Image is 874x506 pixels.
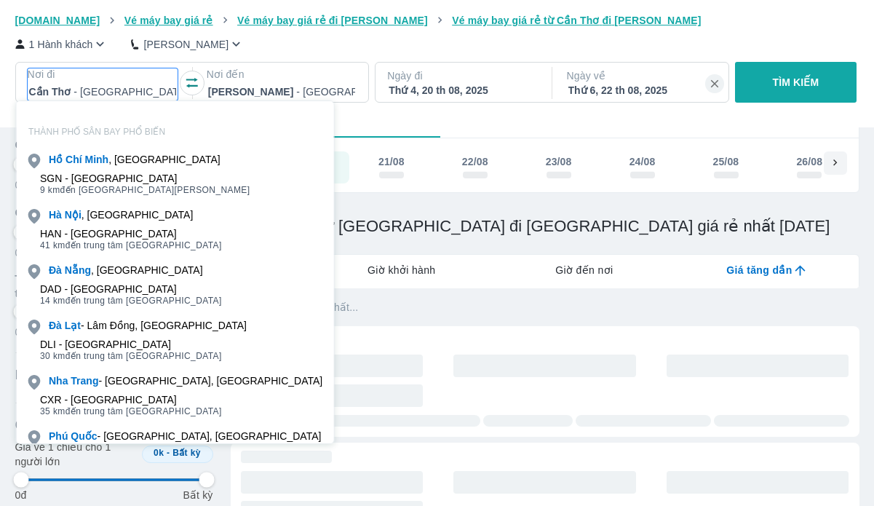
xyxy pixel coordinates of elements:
[15,36,108,52] button: 1 Hành khách
[15,138,44,152] span: Giờ đi
[64,264,90,276] b: Nẵng
[167,448,170,458] span: -
[231,300,859,315] p: Đang tìm kiếm vé rẻ nhất...
[207,67,357,82] p: Nơi đến
[40,295,222,307] span: đến trung tâm [GEOGRAPHIC_DATA]
[555,263,613,277] span: Giờ đến nơi
[154,448,164,458] span: 0k
[40,240,222,251] span: đến trung tâm [GEOGRAPHIC_DATA]
[15,272,116,301] span: Thời gian tổng hành trình
[49,209,62,221] b: Hà
[40,185,60,195] span: 9 km
[40,228,222,240] div: HAN - [GEOGRAPHIC_DATA]
[49,264,62,276] b: Đà
[387,68,537,83] p: Ngày đi
[17,126,334,138] p: THÀNH PHỐ SÂN BAY PHỔ BIẾN
[143,37,229,52] p: [PERSON_NAME]
[40,173,250,184] div: SGN - [GEOGRAPHIC_DATA]
[49,263,203,277] div: , [GEOGRAPHIC_DATA]
[462,154,488,169] div: 22/08
[49,320,62,331] b: Đà
[71,430,97,442] b: Quốc
[49,154,63,165] b: Hồ
[124,15,213,26] span: Vé máy bay giá rẻ
[28,67,178,82] p: Nơi đi
[310,255,858,285] div: lab API tabs example
[15,440,136,469] p: Giá vé 1 chiều cho 1 người lớn
[40,296,65,306] span: 14 km
[40,283,222,295] div: DAD - [GEOGRAPHIC_DATA]
[71,375,98,387] b: Trang
[40,351,65,361] span: 30 km
[49,429,321,443] div: - [GEOGRAPHIC_DATA], [GEOGRAPHIC_DATA]
[84,154,108,165] b: Minh
[15,15,100,26] span: [DOMAIN_NAME]
[726,263,792,277] span: Giá tăng dần
[796,154,822,169] div: 26/08
[15,13,859,28] nav: breadcrumb
[629,154,656,169] div: 24/08
[40,240,65,250] span: 41 km
[49,152,221,167] div: , [GEOGRAPHIC_DATA]
[773,75,819,90] p: TÌM KIẾM
[237,15,428,26] span: Vé máy bay giá rẻ đi [PERSON_NAME]
[568,83,715,98] div: Thứ 6, 22 th 08, 2025
[15,325,47,339] p: 0 tiếng
[40,339,222,350] div: DLI - [GEOGRAPHIC_DATA]
[49,430,68,442] b: Phú
[452,15,701,26] span: Vé máy bay giá rẻ từ Cần Thơ đi [PERSON_NAME]
[40,406,65,416] span: 35 km
[15,205,55,220] span: Giờ đến
[15,178,41,192] p: 00:00
[40,184,250,196] span: đến [GEOGRAPHIC_DATA][PERSON_NAME]
[40,350,222,362] span: đến trung tâm [GEOGRAPHIC_DATA]
[15,366,71,384] span: Hãng bay
[15,416,53,434] span: Giá vé
[735,62,857,103] button: TÌM KIẾM
[266,151,824,183] div: scrollable day and price
[546,154,572,169] div: 23/08
[131,36,244,52] button: [PERSON_NAME]
[40,394,222,406] div: CXR - [GEOGRAPHIC_DATA]
[231,216,859,237] h1: Vé máy bay từ [GEOGRAPHIC_DATA] đi [GEOGRAPHIC_DATA] giá rẻ nhất [DATE]
[64,320,80,331] b: Lạt
[713,154,739,169] div: 25/08
[15,245,41,260] p: 00:00
[29,37,93,52] p: 1 Hành khách
[49,207,193,222] div: , [GEOGRAPHIC_DATA]
[64,209,81,221] b: Nội
[49,375,68,387] b: Nha
[65,154,82,165] b: Chí
[49,318,247,333] div: - Lâm Đồng, [GEOGRAPHIC_DATA]
[378,154,405,169] div: 21/08
[183,488,212,502] p: Bất kỳ
[567,68,717,83] p: Ngày về
[368,263,435,277] span: Giờ khởi hành
[40,406,222,417] span: đến trung tâm [GEOGRAPHIC_DATA]
[15,488,27,502] p: 0đ
[172,448,201,458] span: Bất kỳ
[49,373,322,388] div: - [GEOGRAPHIC_DATA], [GEOGRAPHIC_DATA]
[389,83,536,98] div: Thứ 4, 20 th 08, 2025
